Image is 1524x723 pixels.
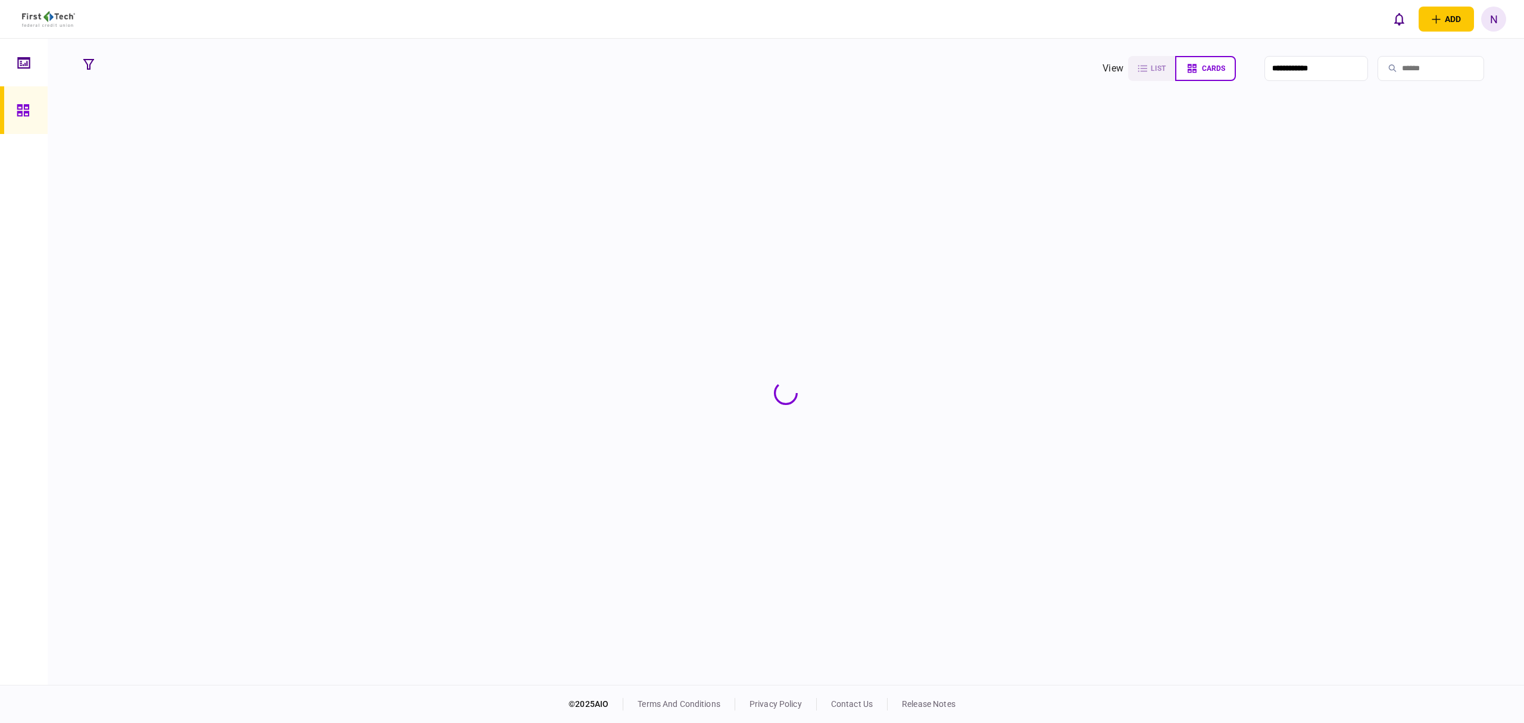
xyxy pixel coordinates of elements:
div: © 2025 AIO [569,698,623,710]
a: release notes [902,699,955,709]
a: privacy policy [749,699,802,709]
button: N [1481,7,1506,32]
span: list [1151,64,1166,73]
div: view [1103,61,1123,76]
a: contact us [831,699,873,709]
button: cards [1175,56,1236,81]
a: terms and conditions [638,699,720,709]
img: client company logo [22,11,75,27]
button: list [1128,56,1175,81]
button: open notifications list [1386,7,1411,32]
button: open adding identity options [1419,7,1474,32]
span: cards [1202,64,1225,73]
